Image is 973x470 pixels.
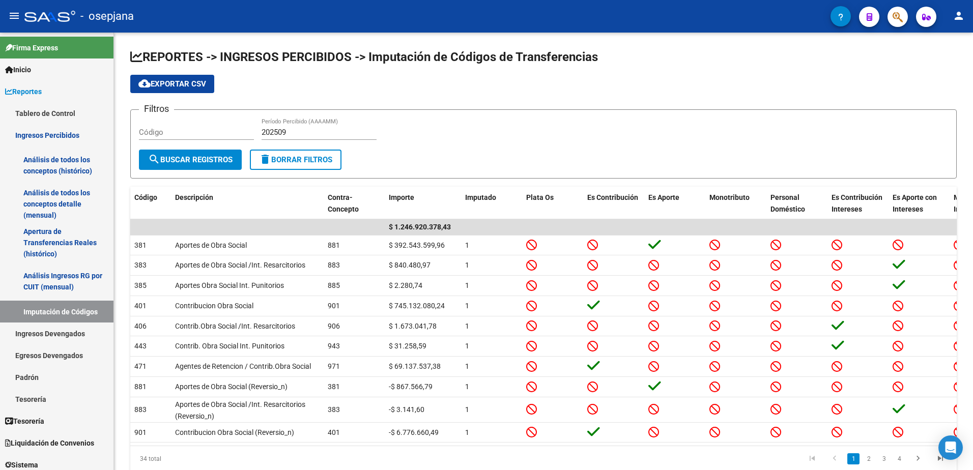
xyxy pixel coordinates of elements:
span: Es Contribución [587,193,638,201]
span: 1 [465,302,469,310]
span: Descripción [175,193,213,201]
datatable-header-cell: Es Contribución Intereses [827,187,889,220]
li: page 4 [892,450,907,467]
datatable-header-cell: Descripción [171,187,324,220]
span: $ 840.480,97 [389,261,431,269]
a: 1 [847,453,860,464]
li: page 1 [846,450,861,467]
span: 1 [465,362,469,370]
span: 381 [328,383,340,391]
span: 1 [465,281,469,289]
span: Aportes de Obra Social /Int. Resarcitorios (Reversio_n) [175,400,305,420]
span: -$ 6.776.660,49 [389,428,439,436]
span: 883 [328,261,340,269]
span: 901 [134,428,147,436]
span: -$ 3.141,60 [389,405,424,414]
span: Borrar Filtros [259,155,332,164]
a: go to previous page [825,453,844,464]
li: page 2 [861,450,876,467]
span: $ 392.543.599,96 [389,241,445,249]
span: 881 [328,241,340,249]
span: $ 69.137.537,38 [389,362,441,370]
span: Exportar CSV [138,79,206,89]
a: go to last page [931,453,950,464]
span: Monotributo [709,193,750,201]
h3: Filtros [139,102,174,116]
span: Buscar Registros [148,155,233,164]
span: Aportes de Obra Social (Reversio_n) [175,383,288,391]
span: Inicio [5,64,31,75]
datatable-header-cell: Es Contribución [583,187,644,220]
span: Liquidación de Convenios [5,437,94,449]
span: 471 [134,362,147,370]
span: 1 [465,261,469,269]
span: $ 2.280,74 [389,281,422,289]
span: 1 [465,241,469,249]
span: - osepjana [80,5,134,27]
span: Es Contribución Intereses [832,193,882,213]
datatable-header-cell: Es Aporte con Intereses [889,187,950,220]
span: 406 [134,322,147,330]
span: Imputado [465,193,496,201]
datatable-header-cell: Personal Doméstico [766,187,827,220]
a: go to next page [908,453,928,464]
span: Contra-Concepto [328,193,359,213]
span: 383 [134,261,147,269]
a: 2 [863,453,875,464]
datatable-header-cell: Es Aporte [644,187,705,220]
span: Es Aporte con Intereses [893,193,937,213]
mat-icon: search [148,153,160,165]
span: 885 [328,281,340,289]
span: Firma Express [5,42,58,53]
span: Código [134,193,157,201]
span: 901 [328,302,340,310]
span: 943 [328,342,340,350]
span: 383 [328,405,340,414]
span: Tesorería [5,416,44,427]
span: 1 [465,322,469,330]
a: 3 [878,453,890,464]
span: Aportes Obra Social Int. Punitorios [175,281,284,289]
span: $ 31.258,59 [389,342,426,350]
span: 1 [465,405,469,414]
span: REPORTES -> INGRESOS PERCIBIDOS -> Imputación de Códigos de Transferencias [130,50,598,64]
button: Borrar Filtros [250,150,341,170]
div: Open Intercom Messenger [938,435,963,460]
span: 385 [134,281,147,289]
span: Plata Os [526,193,554,201]
span: $ 745.132.080,24 [389,302,445,310]
datatable-header-cell: Plata Os [522,187,583,220]
span: 443 [134,342,147,350]
span: 1 [465,342,469,350]
span: Contribucion Obra Social (Reversio_n) [175,428,294,436]
span: Contrib. Obra Social Int. Punitorios [175,342,284,350]
span: Personal Doméstico [770,193,805,213]
span: Reportes [5,86,42,97]
mat-icon: person [953,10,965,22]
mat-icon: cloud_download [138,77,151,90]
mat-icon: menu [8,10,20,22]
span: 1 [465,383,469,391]
datatable-header-cell: Imputado [461,187,522,220]
span: 381 [134,241,147,249]
datatable-header-cell: Importe [385,187,461,220]
span: Aportes de Obra Social [175,241,247,249]
span: 881 [134,383,147,391]
span: 883 [134,405,147,414]
span: Contribucion Obra Social [175,302,253,310]
datatable-header-cell: Monotributo [705,187,766,220]
span: 971 [328,362,340,370]
span: 401 [134,302,147,310]
a: go to first page [803,453,822,464]
li: page 3 [876,450,892,467]
span: Aportes de Obra Social /Int. Resarcitorios [175,261,305,269]
span: 906 [328,322,340,330]
span: Agentes de Retencion / Contrib.Obra Social [175,362,311,370]
datatable-header-cell: Código [130,187,171,220]
span: Es Aporte [648,193,679,201]
button: Buscar Registros [139,150,242,170]
span: $ 1.673.041,78 [389,322,437,330]
span: 1 [465,428,469,436]
datatable-header-cell: Contra-Concepto [324,187,385,220]
span: -$ 867.566,79 [389,383,433,391]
